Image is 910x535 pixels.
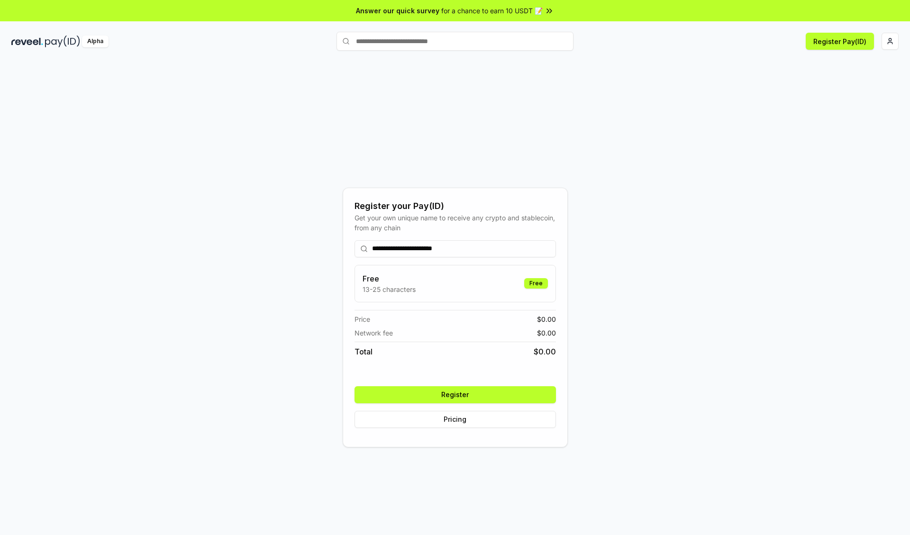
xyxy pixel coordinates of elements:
[441,6,543,16] span: for a chance to earn 10 USDT 📝
[355,213,556,233] div: Get your own unique name to receive any crypto and stablecoin, from any chain
[355,314,370,324] span: Price
[524,278,548,289] div: Free
[82,36,109,47] div: Alpha
[806,33,874,50] button: Register Pay(ID)
[355,386,556,403] button: Register
[356,6,439,16] span: Answer our quick survey
[537,314,556,324] span: $ 0.00
[11,36,43,47] img: reveel_dark
[363,273,416,284] h3: Free
[355,411,556,428] button: Pricing
[355,199,556,213] div: Register your Pay(ID)
[355,346,373,357] span: Total
[355,328,393,338] span: Network fee
[363,284,416,294] p: 13-25 characters
[537,328,556,338] span: $ 0.00
[534,346,556,357] span: $ 0.00
[45,36,80,47] img: pay_id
